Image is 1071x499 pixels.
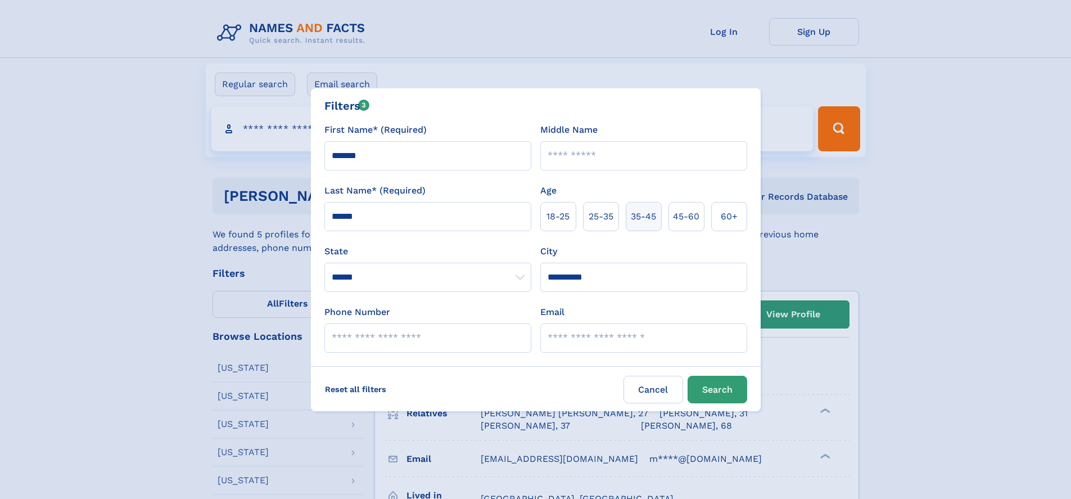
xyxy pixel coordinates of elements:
[631,210,656,223] span: 35‑45
[540,245,557,258] label: City
[540,184,557,197] label: Age
[324,245,531,258] label: State
[324,97,370,114] div: Filters
[589,210,613,223] span: 25‑35
[318,376,394,403] label: Reset all filters
[721,210,738,223] span: 60+
[688,376,747,403] button: Search
[324,184,426,197] label: Last Name* (Required)
[673,210,699,223] span: 45‑60
[546,210,570,223] span: 18‑25
[540,305,564,319] label: Email
[324,305,390,319] label: Phone Number
[623,376,683,403] label: Cancel
[540,123,598,137] label: Middle Name
[324,123,427,137] label: First Name* (Required)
